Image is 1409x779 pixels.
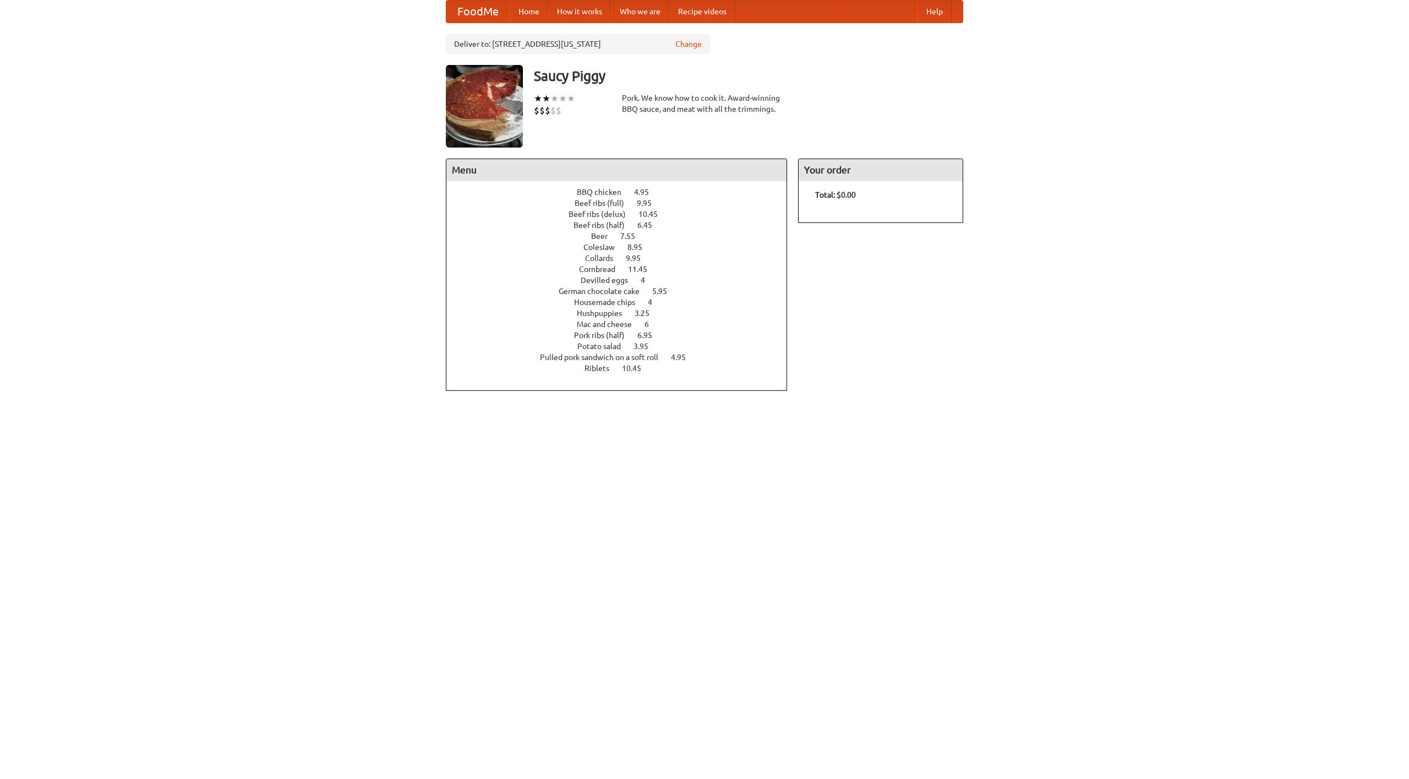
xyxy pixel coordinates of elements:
span: 6.95 [637,331,663,340]
span: Pulled pork sandwich on a soft roll [540,353,669,362]
span: 11.45 [628,265,658,274]
span: 10.45 [638,210,669,219]
div: Deliver to: [STREET_ADDRESS][US_STATE] [446,34,710,54]
span: Mac and cheese [577,320,643,329]
span: Beef ribs (half) [574,221,636,230]
span: Cornbread [579,265,626,274]
li: $ [556,105,561,117]
span: 4.95 [634,188,660,197]
span: 4.95 [671,353,697,362]
span: Beef ribs (delux) [569,210,637,219]
a: Collards 9.95 [585,254,661,263]
a: BBQ chicken 4.95 [577,188,669,197]
span: Riblets [585,364,620,373]
li: ★ [559,92,567,105]
a: German chocolate cake 5.95 [559,287,687,296]
a: Beer 7.55 [591,232,656,241]
a: Housemade chips 4 [574,298,673,307]
h4: Menu [446,159,787,181]
span: Beef ribs (full) [575,199,635,208]
li: $ [534,105,539,117]
a: Potato salad 3.95 [577,342,669,351]
a: Beef ribs (half) 6.45 [574,221,673,230]
span: Coleslaw [583,243,626,252]
a: How it works [548,1,611,23]
a: Change [675,39,702,50]
a: Cornbread 11.45 [579,265,668,274]
a: Coleslaw 8.95 [583,243,663,252]
a: Beef ribs (full) 9.95 [575,199,672,208]
a: Who we are [611,1,669,23]
span: Collards [585,254,624,263]
a: Recipe videos [669,1,735,23]
span: Pork ribs (half) [574,331,636,340]
span: 3.95 [633,342,659,351]
span: 5.95 [652,287,678,296]
div: Pork. We know how to cook it. Award-winning BBQ sauce, and meat with all the trimmings. [622,92,787,115]
a: Pulled pork sandwich on a soft roll 4.95 [540,353,706,362]
span: Beer [591,232,619,241]
li: $ [550,105,556,117]
span: 9.95 [626,254,652,263]
a: FoodMe [446,1,510,23]
a: Beef ribs (delux) 10.45 [569,210,678,219]
li: $ [545,105,550,117]
span: BBQ chicken [577,188,632,197]
span: German chocolate cake [559,287,651,296]
h3: Saucy Piggy [534,65,963,87]
span: 7.55 [620,232,646,241]
a: Hushpuppies 3.25 [577,309,670,318]
a: Home [510,1,548,23]
span: 6.45 [637,221,663,230]
a: Riblets 10.45 [585,364,662,373]
span: 4 [641,276,656,285]
span: Devilled eggs [581,276,639,285]
span: 8.95 [627,243,653,252]
li: ★ [542,92,550,105]
span: 9.95 [637,199,663,208]
li: $ [539,105,545,117]
a: Devilled eggs 4 [581,276,665,285]
b: Total: $0.00 [815,190,856,199]
a: Mac and cheese 6 [577,320,669,329]
span: 6 [645,320,660,329]
li: ★ [534,92,542,105]
a: Pork ribs (half) 6.95 [574,331,673,340]
li: ★ [550,92,559,105]
span: Potato salad [577,342,632,351]
li: ★ [567,92,575,105]
span: Housemade chips [574,298,646,307]
a: Help [918,1,952,23]
span: 3.25 [635,309,660,318]
span: Hushpuppies [577,309,633,318]
h4: Your order [799,159,963,181]
img: angular.jpg [446,65,523,148]
span: 10.45 [622,364,652,373]
span: 4 [648,298,663,307]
